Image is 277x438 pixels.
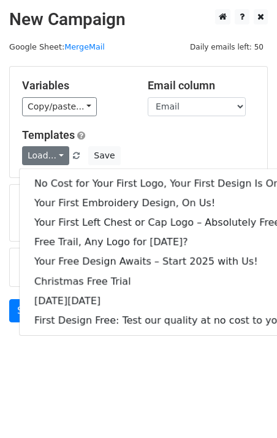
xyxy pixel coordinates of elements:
[22,128,75,141] a: Templates
[64,42,105,51] a: MergeMail
[148,79,255,92] h5: Email column
[186,40,268,54] span: Daily emails left: 50
[9,299,50,322] a: Send
[88,146,120,165] button: Save
[22,97,97,116] a: Copy/paste...
[22,146,69,165] a: Load...
[186,42,268,51] a: Daily emails left: 50
[9,42,105,51] small: Google Sheet:
[22,79,129,92] h5: Variables
[9,9,268,30] h2: New Campaign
